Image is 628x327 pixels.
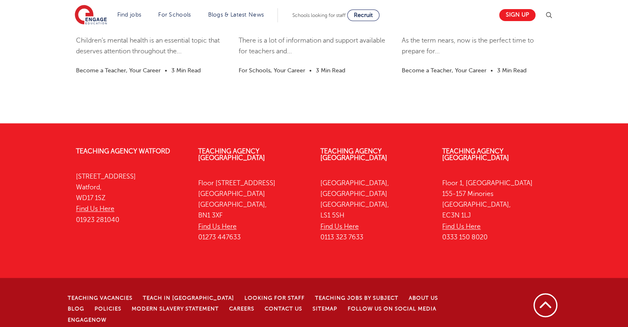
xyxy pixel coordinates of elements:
[292,12,346,18] span: Schools looking for staff
[229,306,254,312] a: Careers
[76,205,114,212] a: Find Us Here
[76,171,186,225] p: [STREET_ADDRESS] Watford, WD17 1SZ 01923 281040
[499,9,536,21] a: Sign up
[68,317,107,323] a: EngageNow
[320,178,430,243] p: [GEOGRAPHIC_DATA], [GEOGRAPHIC_DATA] [GEOGRAPHIC_DATA], LS1 5SH 0113 323 7633
[198,178,308,243] p: Floor [STREET_ADDRESS] [GEOGRAPHIC_DATA] [GEOGRAPHIC_DATA], BN1 3XF 01273 447633
[208,12,264,18] a: Blogs & Latest News
[143,295,234,301] a: Teach in [GEOGRAPHIC_DATA]
[320,223,359,230] a: Find Us Here
[348,306,436,312] a: Follow us on Social Media
[76,66,161,75] li: Become a Teacher, Your Career
[171,66,201,75] li: 3 Min Read
[95,306,121,312] a: Policies
[76,148,170,155] a: Teaching Agency Watford
[239,66,305,75] li: For Schools, Your Career
[354,12,373,18] span: Recruit
[158,12,191,18] a: For Schools
[313,306,337,312] a: Sitemap
[239,35,389,65] p: There is a lot of information and support available for teachers and...
[316,66,345,75] li: 3 Min Read
[347,10,379,21] a: Recruit
[486,66,497,75] li: •
[402,35,552,65] p: As the term nears, now is the perfect time to prepare for...
[198,223,237,230] a: Find Us Here
[132,306,219,312] a: Modern Slavery Statement
[442,148,509,162] a: Teaching Agency [GEOGRAPHIC_DATA]
[305,66,316,75] li: •
[68,295,133,301] a: Teaching Vacancies
[442,178,552,243] p: Floor 1, [GEOGRAPHIC_DATA] 155-157 Minories [GEOGRAPHIC_DATA], EC3N 1LJ 0333 150 8020
[75,5,107,26] img: Engage Education
[265,306,302,312] a: Contact Us
[68,306,84,312] a: Blog
[315,295,398,301] a: Teaching jobs by subject
[161,66,171,75] li: •
[320,148,387,162] a: Teaching Agency [GEOGRAPHIC_DATA]
[402,66,486,75] li: Become a Teacher, Your Career
[244,295,305,301] a: Looking for staff
[409,295,438,301] a: About Us
[117,12,142,18] a: Find jobs
[442,223,481,230] a: Find Us Here
[497,66,526,75] li: 3 Min Read
[76,35,226,65] p: Children’s mental health is an essential topic that deserves attention throughout the...
[198,148,265,162] a: Teaching Agency [GEOGRAPHIC_DATA]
